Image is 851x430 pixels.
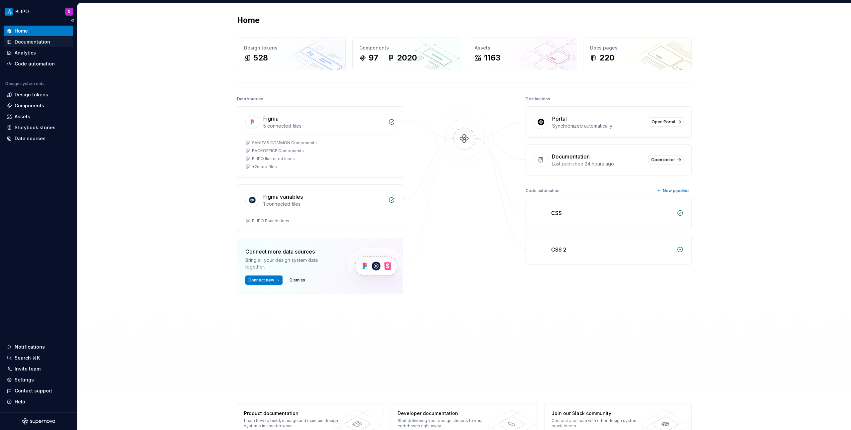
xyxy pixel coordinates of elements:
[475,45,569,51] div: Assets
[237,15,260,26] h2: Home
[526,186,559,195] div: Code automation
[244,45,339,51] div: Design tokens
[244,418,341,429] div: Learn how to build, manage and maintain design systems in smarter ways.
[15,50,36,56] div: Analytics
[15,124,56,131] div: Storybook stories
[552,115,567,123] div: Portal
[15,366,41,372] div: Invite team
[263,201,384,207] div: 1 connected files
[4,48,73,58] a: Analytics
[551,418,648,429] div: Connect and learn with other design system practitioners.
[15,135,46,142] div: Data sources
[369,53,378,63] div: 97
[15,387,52,394] div: Contact support
[15,102,44,109] div: Components
[590,45,685,51] div: Docs pages
[649,117,683,127] a: Open Portal
[648,155,683,164] a: Open editor
[15,28,28,34] div: Home
[15,344,45,350] div: Notifications
[252,140,317,146] div: SANITAS COMMON Components
[263,123,384,129] div: 5 connected files
[244,410,341,417] div: Product documentation
[1,4,76,19] button: BLIPOD
[484,53,501,63] div: 1163
[398,410,494,417] div: Developer documentation
[263,193,303,201] div: Figma variables
[15,398,25,405] div: Help
[5,81,45,86] div: Design system data
[248,277,274,283] span: Connect new
[4,133,73,144] a: Data sources
[252,164,277,169] div: + 2 more files
[15,113,30,120] div: Assets
[5,8,13,16] img: 45309493-d480-4fb3-9f86-8e3098b627c9.png
[4,375,73,385] a: Settings
[15,8,29,15] div: BLIPO
[245,275,283,285] button: Connect new
[4,100,73,111] a: Components
[551,209,562,217] div: CSS
[663,188,689,193] span: New pipeline
[4,396,73,407] button: Help
[526,94,550,104] div: Destinations
[552,153,590,161] div: Documentation
[551,246,566,254] div: CSS 2
[551,410,648,417] div: Join our Slack community
[68,9,70,14] div: D
[359,45,454,51] div: Components
[15,60,55,67] div: Code automation
[15,376,34,383] div: Settings
[237,106,403,178] a: Figma5 connected filesSANITAS COMMON ComponentsBACKOFFICE ComponentsBLIPO Ilustrated Icons+2more ...
[4,122,73,133] a: Storybook stories
[290,277,305,283] span: Dismiss
[652,119,675,125] span: Open Portal
[68,16,77,25] button: Collapse sidebar
[655,186,692,195] button: New pipeline
[352,38,461,70] a: Components972020
[252,148,304,154] div: BACKOFFICE Components
[245,257,335,270] div: Bring all your design system data together.
[237,38,346,70] a: Design tokens528
[4,111,73,122] a: Assets
[599,53,614,63] div: 220
[237,184,403,232] a: Figma variables1 connected filesBLIPO Foundations
[4,58,73,69] a: Code automation
[4,385,73,396] button: Contact support
[4,37,73,47] a: Documentation
[552,123,645,129] div: Synchronized automatically
[4,89,73,100] a: Design tokens
[15,355,40,361] div: Search ⌘K
[15,91,48,98] div: Design tokens
[468,38,576,70] a: Assets1163
[237,94,263,104] div: Data sources
[583,38,692,70] a: Docs pages220
[253,53,268,63] div: 528
[252,218,289,224] div: BLIPO Foundations
[263,115,279,123] div: Figma
[22,418,55,425] svg: Supernova Logo
[287,275,308,285] button: Dismiss
[397,53,417,63] div: 2020
[15,39,50,45] div: Documentation
[651,157,675,162] span: Open editor
[4,342,73,352] button: Notifications
[252,156,295,161] div: BLIPO Ilustrated Icons
[552,161,644,167] div: Last published 24 hours ago
[4,364,73,374] a: Invite team
[245,248,335,256] div: Connect more data sources
[398,418,494,429] div: Start delivering your design choices to your codebases right away.
[4,353,73,363] button: Search ⌘K
[4,26,73,36] a: Home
